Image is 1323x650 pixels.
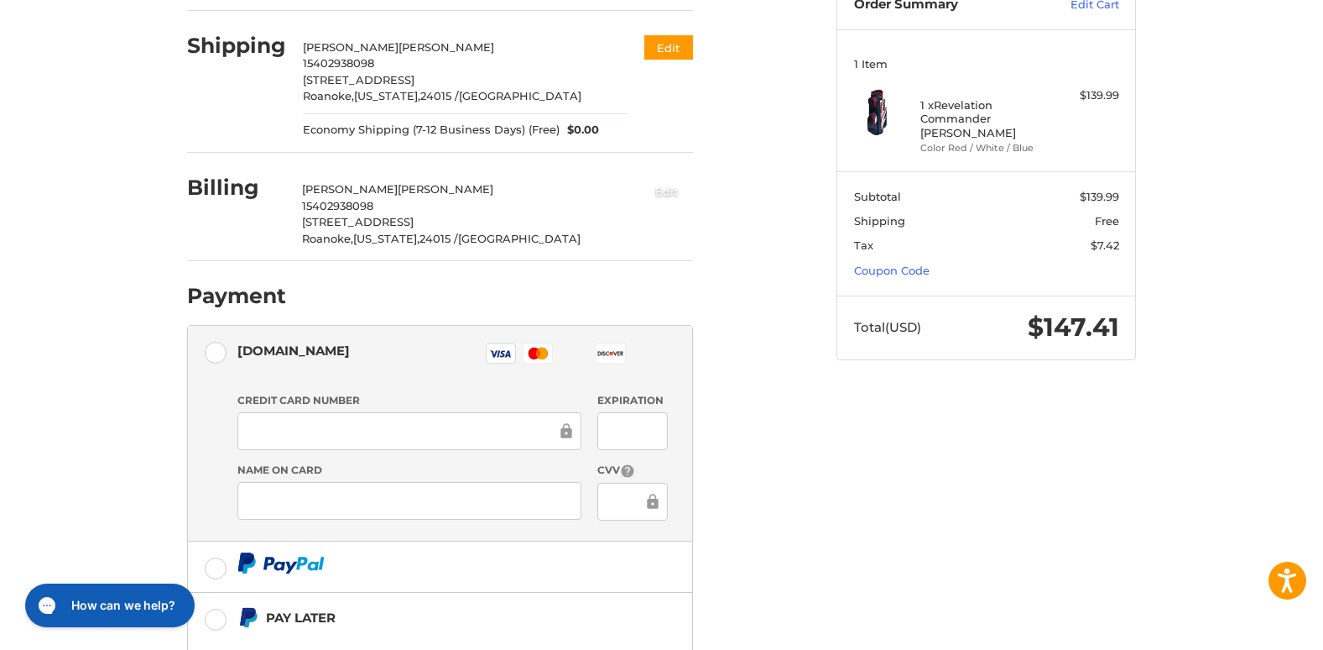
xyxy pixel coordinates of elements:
[854,57,1119,71] h3: 1 Item
[597,393,667,408] label: Expiration
[641,177,693,205] button: Edit
[644,35,693,60] button: Edit
[303,40,398,54] span: [PERSON_NAME]
[1053,87,1119,104] div: $139.99
[419,232,458,245] span: 24015 /
[237,463,581,478] label: Name on Card
[187,175,285,201] h2: Billing
[920,98,1049,139] h4: 1 x Revelation Commander [PERSON_NAME]
[854,319,921,335] span: Total (USD)
[266,604,587,632] div: Pay Later
[920,141,1049,155] li: Color Red / White / Blue
[17,578,200,633] iframe: Gorgias live chat messenger
[854,190,901,203] span: Subtotal
[398,40,494,54] span: [PERSON_NAME]
[353,232,419,245] span: [US_STATE],
[237,393,581,408] label: Credit Card Number
[303,73,414,86] span: [STREET_ADDRESS]
[302,215,414,228] span: [STREET_ADDRESS]
[398,182,493,196] span: [PERSON_NAME]
[597,463,667,479] label: CVV
[1095,214,1119,228] span: Free
[237,553,325,574] img: PayPal icon
[187,33,286,59] h2: Shipping
[458,232,581,245] span: [GEOGRAPHIC_DATA]
[237,607,258,628] img: Pay Later icon
[560,122,600,139] span: $0.00
[854,214,905,228] span: Shipping
[1028,312,1119,343] span: $147.41
[303,56,374,70] span: 15402938098
[459,89,581,102] span: [GEOGRAPHIC_DATA]
[237,635,588,650] iframe: PayPal Message 1
[303,122,560,139] span: Economy Shipping (7-12 Business Days) (Free)
[1080,190,1119,203] span: $139.99
[303,89,354,102] span: Roanoke,
[854,239,873,252] span: Tax
[420,89,459,102] span: 24015 /
[187,283,286,309] h2: Payment
[354,89,420,102] span: [US_STATE],
[854,264,930,277] a: Coupon Code
[302,182,398,196] span: [PERSON_NAME]
[237,337,350,364] div: [DOMAIN_NAME]
[1091,239,1119,252] span: $7.42
[302,199,373,212] span: 15402938098
[302,232,353,245] span: Roanoke,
